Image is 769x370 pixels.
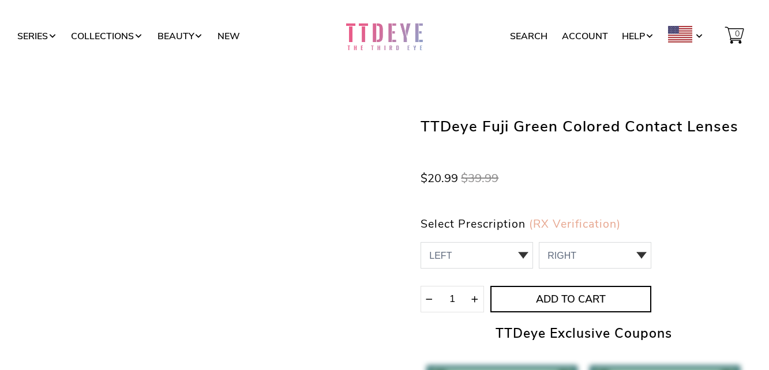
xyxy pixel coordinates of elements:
span: $39.99 [461,171,498,186]
span: Select Prescription [421,216,526,232]
h1: TTDeye Fuji Green Colored Contact Lenses [421,113,747,138]
a: New [217,25,240,47]
h2: TTDeye Exclusive Coupons [421,324,747,344]
span: 0 [732,23,742,45]
span: Add to Cart [492,293,650,306]
select: 0 1 2 3 4 5 6 7 8 9 10 11 12 13 14 15 16 17 18 19 20 21 22 [539,242,651,269]
a: Series [17,25,57,47]
a: 0 [718,25,752,47]
a: (RX Verification) [529,216,621,232]
a: Help [622,25,654,47]
span: $20.99 [421,171,458,186]
select: 0 1 2 3 4 5 6 7 8 9 10 11 12 13 14 15 16 17 18 19 20 21 22 [421,242,533,269]
img: USD.png [668,26,692,42]
a: Account [562,25,608,47]
a: Beauty [157,25,204,47]
a: Collections [71,25,143,47]
a: Search [510,25,547,47]
button: Add to Cart [490,286,651,312]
